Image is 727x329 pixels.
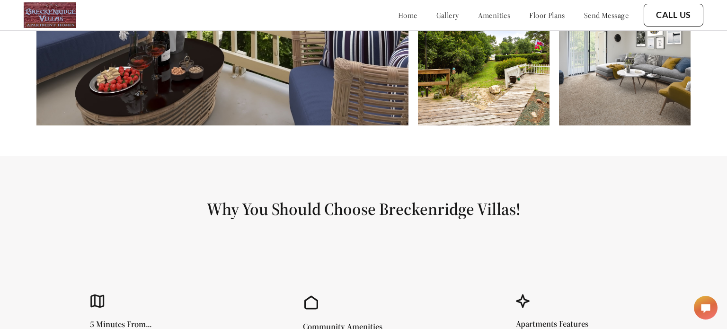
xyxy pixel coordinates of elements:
[436,10,459,20] a: gallery
[656,10,691,20] a: Call Us
[478,10,511,20] a: amenities
[516,320,606,328] h5: Apartments Features
[584,10,629,20] a: send message
[529,10,565,20] a: floor plans
[23,198,704,220] h1: Why You Should Choose Breckenridge Villas!
[644,4,703,27] button: Call Us
[398,10,417,20] a: home
[24,2,76,28] img: logo.png
[90,320,182,329] h5: 5 Minutes From...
